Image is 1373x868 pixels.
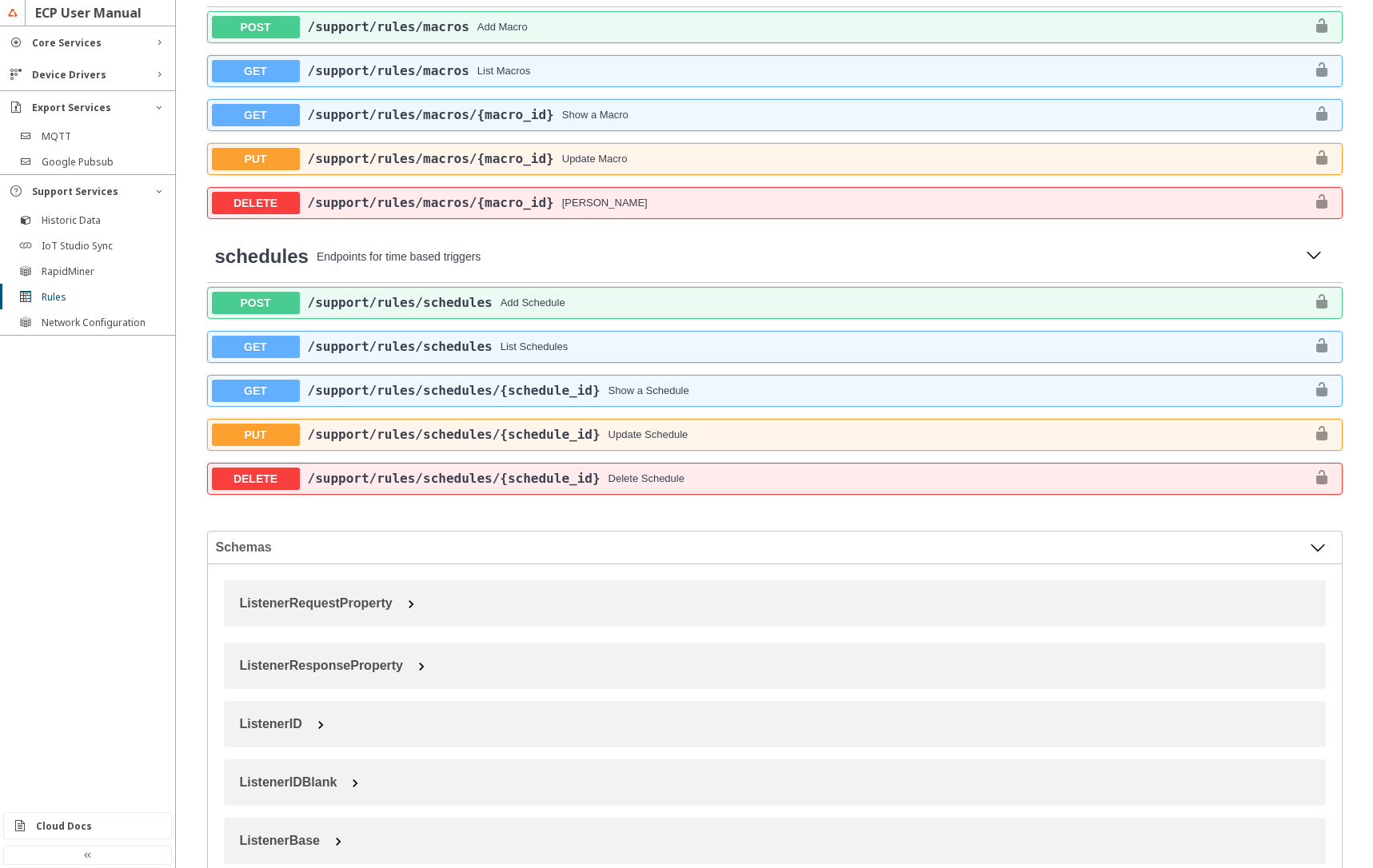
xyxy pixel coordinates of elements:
a: ​/support​/rules​/schedules [308,339,493,354]
span: PUT [212,424,300,446]
div: [PERSON_NAME] [562,197,1306,209]
span: ListenerBase [240,834,321,847]
span: GET [212,60,300,82]
a: ​/support​/rules​/macros​/{macro_id} [308,107,554,122]
button: authorization button unlocked [1306,469,1338,488]
span: POST [212,16,300,38]
p: Endpoints for time based triggers [317,250,1293,263]
button: authorization button unlocked [1306,18,1338,37]
button: Collapse operation [1301,245,1327,269]
span: ListenerRequestProperty [240,596,393,610]
a: ​/support​/rules​/schedules [308,295,493,310]
button: authorization button unlocked [1306,337,1338,356]
button: authorization button unlocked [1306,106,1338,125]
div: Update Macro [562,153,1306,165]
span: GET [212,104,300,126]
span: GET [212,380,300,402]
button: authorization button unlocked [1306,149,1338,169]
span: ListenerResponseProperty [240,659,404,672]
span: DELETE [212,468,300,490]
a: ​/support​/rules​/schedules​/{schedule_id} [308,427,601,442]
button: authorization button unlocked [1306,381,1338,400]
button: authorization button unlocked [1306,193,1338,213]
a: ​/support​/rules​/macros​/{macro_id} [308,195,554,210]
div: List Schedules [501,340,1306,352]
span: POST [212,292,300,314]
span: GET [212,336,300,358]
a: ​/support​/rules​/macros [308,63,469,78]
div: Show a Schedule [609,384,1306,396]
div: Delete Schedule [609,472,1306,484]
span: PUT [212,148,300,170]
span: DELETE [212,192,300,214]
div: Add Macro [477,21,1306,33]
span: ListenerIDBlank [240,775,337,789]
a: schedules [215,245,309,268]
a: ​/support​/rules​/macros [308,19,469,34]
span: Schemas [216,540,1310,555]
button: authorization button unlocked [1306,425,1338,444]
a: ​/support​/rules​/macros​/{macro_id} [308,151,554,166]
div: List Macros [477,65,1306,77]
span: ListenerID [240,717,302,731]
div: Add Schedule [501,297,1306,309]
a: ​/support​/rules​/schedules​/{schedule_id} [308,383,601,398]
button: authorization button unlocked [1306,62,1338,81]
a: ​/support​/rules​/schedules​/{schedule_id} [308,471,601,486]
div: Update Schedule [609,428,1306,440]
span: schedules [215,245,309,267]
button: authorization button unlocked [1306,293,1338,313]
div: Show a Macro [562,109,1306,121]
